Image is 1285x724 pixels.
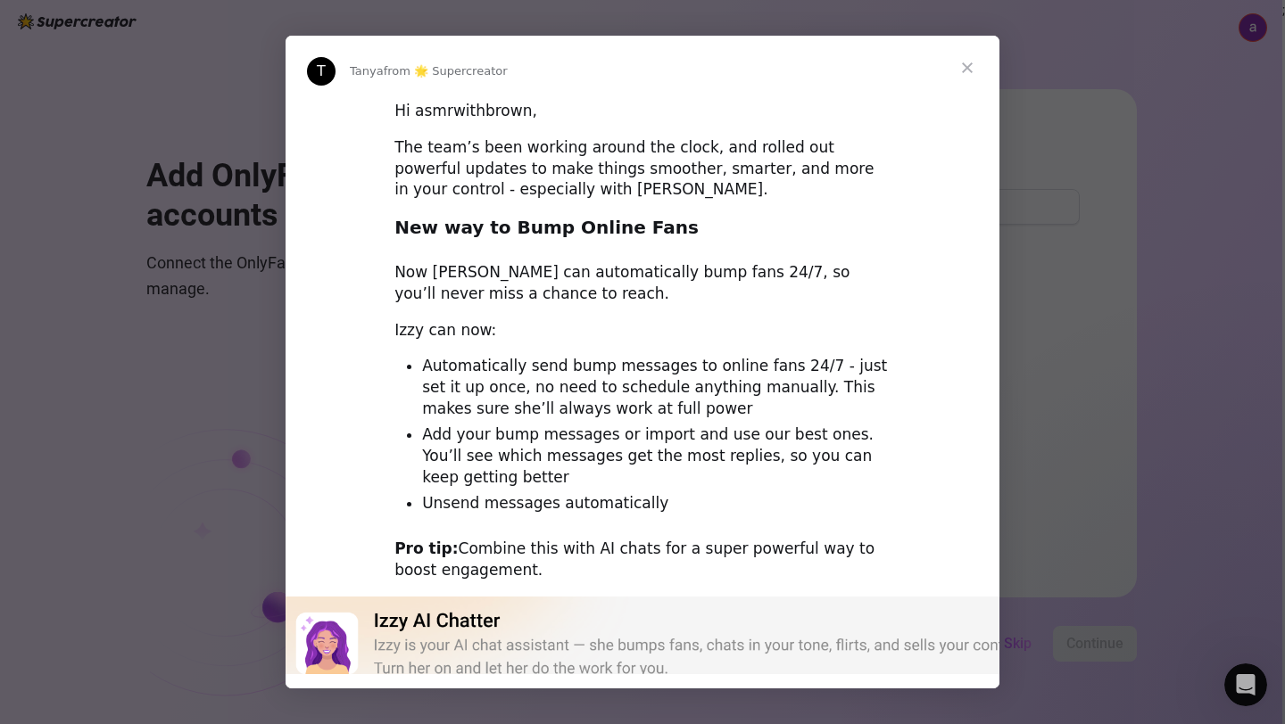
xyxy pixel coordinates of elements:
div: The team’s been working around the clock, and rolled out powerful updates to make things smoother... [394,137,891,201]
span: Tanya [350,64,384,78]
li: Unsend messages automatically [422,493,891,514]
h2: New way to Bump Online Fans [394,216,891,249]
div: Now [PERSON_NAME] can automatically bump fans 24/7, so you’ll never miss a chance to reach. [394,262,891,305]
div: Hi asmrwithbrown, [394,101,891,122]
b: Pro tip: [394,539,458,557]
div: Izzy can now: [394,320,891,341]
span: Close [935,36,999,100]
div: Profile image for Tanya [307,57,336,86]
li: Automatically send bump messages to online fans 24/7 - just set it up once, no need to schedule a... [422,356,891,420]
li: Add your bump messages or import and use our best ones. You’ll see which messages get the most re... [422,424,891,489]
span: from 🌟 Supercreator [384,64,508,78]
div: Combine this with AI chats for a super powerful way to boost engagement. [394,539,891,581]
